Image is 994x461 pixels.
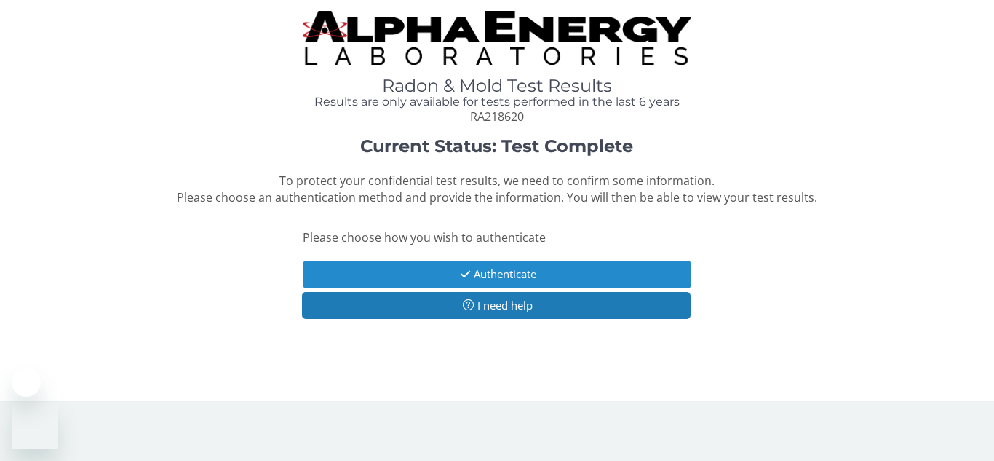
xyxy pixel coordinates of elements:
iframe: Close message [12,368,41,397]
h1: Radon & Mold Test Results [303,76,691,95]
span: RA218620 [470,109,524,125]
h4: Results are only available for tests performed in the last 6 years [303,95,691,109]
button: I need help [302,292,691,319]
button: Authenticate [303,261,691,288]
span: Please choose how you wish to authenticate [303,229,546,245]
img: TightCrop.jpg [303,11,691,65]
strong: Current Status: Test Complete [360,135,633,157]
span: To protect your confidential test results, we need to confirm some information. Please choose an ... [177,173,817,205]
iframe: Button to launch messaging window [12,403,58,449]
